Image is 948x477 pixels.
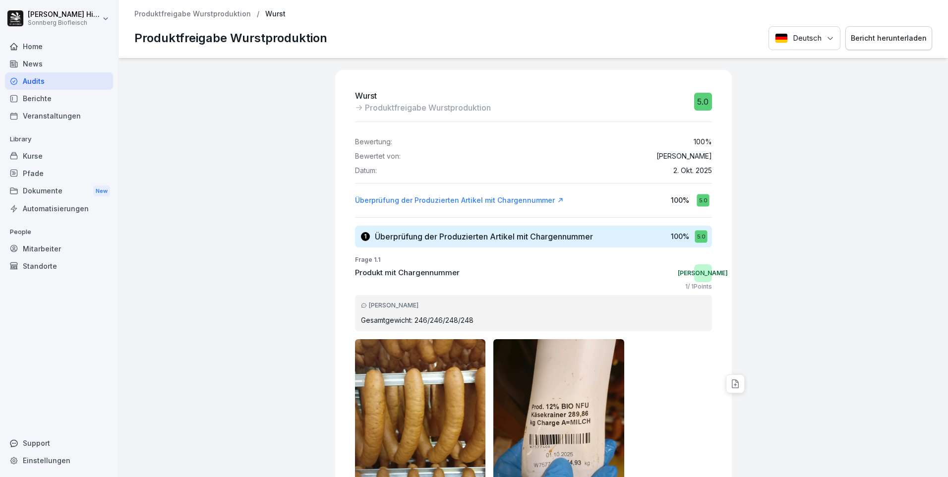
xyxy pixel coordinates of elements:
[365,102,491,114] p: Produktfreigabe Wurstproduktion
[5,131,113,147] p: Library
[355,167,377,175] p: Datum:
[694,264,712,282] div: [PERSON_NAME]
[5,38,113,55] a: Home
[355,267,460,279] p: Produkt mit Chargennummer
[375,231,593,242] h3: Überprüfung der Produzierten Artikel mit Chargennummer
[5,200,113,217] a: Automatisierungen
[5,107,113,124] a: Veranstaltungen
[697,194,709,206] div: 5.0
[5,55,113,72] a: News
[355,138,392,146] p: Bewertung:
[656,152,712,161] p: [PERSON_NAME]
[134,29,327,47] p: Produktfreigabe Wurstproduktion
[134,10,251,18] a: Produktfreigabe Wurstproduktion
[5,72,113,90] a: Audits
[257,10,259,18] p: /
[28,19,100,26] p: Sonnberg Biofleisch
[265,10,286,18] p: Wurst
[793,33,822,44] p: Deutsch
[775,33,788,43] img: Deutsch
[355,255,712,264] p: Frage 1.1
[5,240,113,257] a: Mitarbeiter
[769,26,840,51] button: Language
[671,195,689,205] p: 100 %
[673,167,712,175] p: 2. Okt. 2025
[851,33,927,44] div: Bericht herunterladen
[361,315,706,325] p: Gesamtgewicht: 246/246/248/248
[5,165,113,182] a: Pfade
[5,182,113,200] div: Dokumente
[355,90,491,102] p: Wurst
[355,195,564,205] a: Überprüfung der Produzierten Artikel mit Chargennummer
[355,152,401,161] p: Bewertet von:
[93,185,110,197] div: New
[5,90,113,107] a: Berichte
[361,301,706,310] div: [PERSON_NAME]
[845,26,932,51] button: Bericht herunterladen
[28,10,100,19] p: [PERSON_NAME] Hinterreither
[5,182,113,200] a: DokumenteNew
[5,434,113,452] div: Support
[671,231,689,241] p: 100 %
[694,93,712,111] div: 5.0
[5,147,113,165] a: Kurse
[5,257,113,275] a: Standorte
[361,232,370,241] div: 1
[694,138,712,146] p: 100 %
[5,224,113,240] p: People
[695,230,707,242] div: 5.0
[685,282,712,291] p: 1 / 1 Points
[5,452,113,469] a: Einstellungen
